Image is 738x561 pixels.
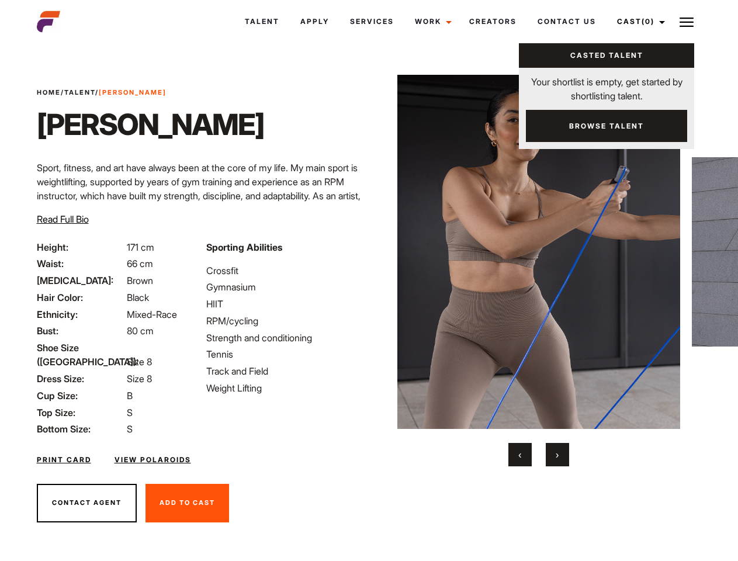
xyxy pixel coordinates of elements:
span: S [127,407,133,418]
li: Tennis [206,347,362,361]
span: Ethnicity: [37,307,124,321]
a: Browse Talent [526,110,687,142]
img: cropped-aefm-brand-fav-22-square.png [37,10,60,33]
li: Weight Lifting [206,381,362,395]
a: View Polaroids [115,455,191,465]
a: Talent [64,88,95,96]
img: Burger icon [680,15,694,29]
a: Services [339,6,404,37]
span: / / [37,88,167,98]
a: Apply [290,6,339,37]
span: Black [127,292,149,303]
span: Mixed-Race [127,309,177,320]
p: Your shortlist is empty, get started by shortlisting talent. [519,68,694,103]
a: Talent [234,6,290,37]
span: Previous [518,449,521,460]
a: Contact Us [527,6,607,37]
strong: [PERSON_NAME] [99,88,167,96]
a: Casted Talent [519,43,694,68]
li: Track and Field [206,364,362,378]
li: HIIT [206,297,362,311]
a: Home [37,88,61,96]
span: Size 8 [127,373,152,385]
span: S [127,423,133,435]
span: [MEDICAL_DATA]: [37,273,124,288]
span: Height: [37,240,124,254]
a: Print Card [37,455,91,465]
span: 80 cm [127,325,154,337]
a: Work [404,6,459,37]
span: Next [556,449,559,460]
a: Creators [459,6,527,37]
strong: Sporting Abilities [206,241,282,253]
span: Bottom Size: [37,422,124,436]
button: Contact Agent [37,484,137,522]
span: Waist: [37,257,124,271]
span: Hair Color: [37,290,124,304]
li: Strength and conditioning [206,331,362,345]
span: Add To Cast [160,498,215,507]
span: Dress Size: [37,372,124,386]
button: Read Full Bio [37,212,89,226]
li: RPM/cycling [206,314,362,328]
span: Shoe Size ([GEOGRAPHIC_DATA]): [37,341,124,369]
li: Gymnasium [206,280,362,294]
span: Brown [127,275,153,286]
li: Crossfit [206,264,362,278]
p: Sport, fitness, and art have always been at the core of my life. My main sport is weightlifting, ... [37,161,362,231]
span: Read Full Bio [37,213,89,225]
h1: [PERSON_NAME] [37,107,264,142]
span: Cup Size: [37,389,124,403]
span: Top Size: [37,406,124,420]
span: (0) [642,17,654,26]
span: 66 cm [127,258,153,269]
a: Cast(0) [607,6,672,37]
span: 171 cm [127,241,154,253]
span: Bust: [37,324,124,338]
span: B [127,390,133,401]
span: Size 8 [127,356,152,368]
button: Add To Cast [145,484,229,522]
